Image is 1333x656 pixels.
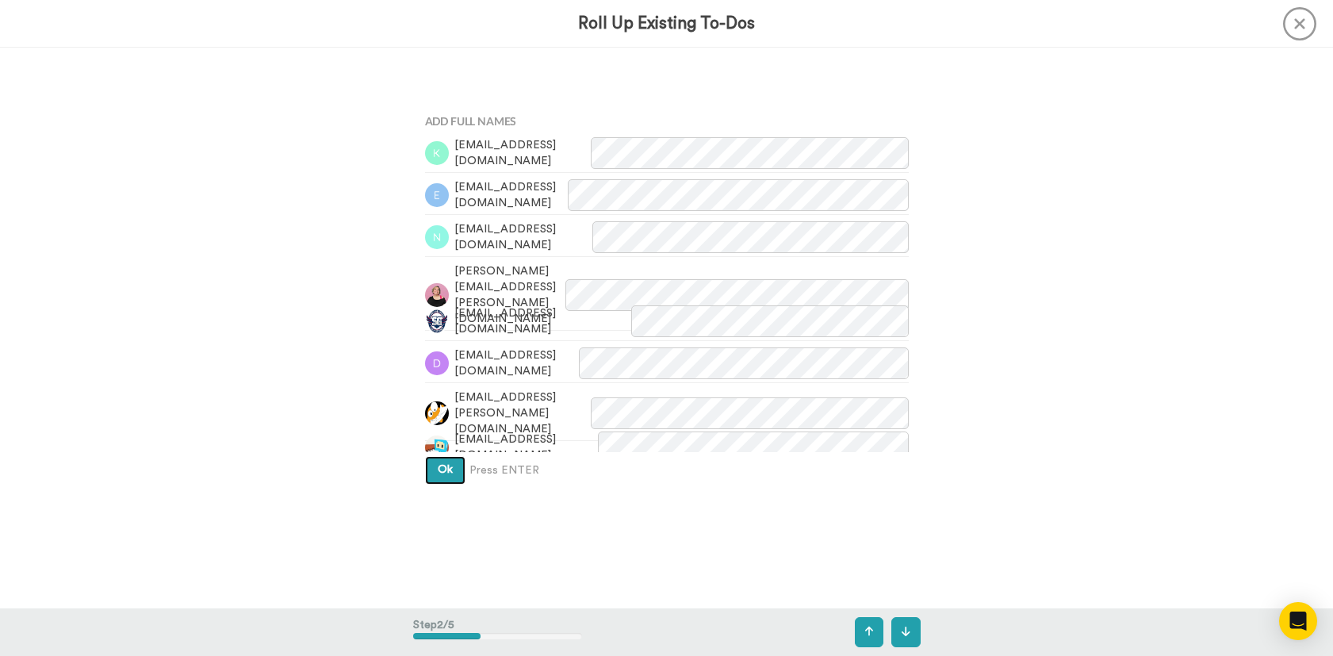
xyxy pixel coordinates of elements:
[413,609,582,655] div: Step 2 / 5
[578,14,755,33] h3: Roll Up Existing To-Dos
[454,263,566,327] span: [PERSON_NAME][EMAIL_ADDRESS][PERSON_NAME][DOMAIN_NAME]
[425,115,909,127] h4: Add Full Names
[425,183,449,207] img: e.png
[425,435,449,459] img: 21088105-a81b-49a8-b4c9-cf6e739c9765.jpg
[425,225,449,249] img: n.png
[454,179,569,211] span: [EMAIL_ADDRESS][DOMAIN_NAME]
[1279,602,1317,640] div: Open Intercom Messenger
[454,221,592,253] span: [EMAIL_ADDRESS][DOMAIN_NAME]
[469,462,539,478] span: Press ENTER
[438,464,453,475] span: Ok
[425,309,449,333] img: 38d76d7f-8c58-463f-92ee-2c39cae2cc32.jpg
[454,137,592,169] span: [EMAIL_ADDRESS][DOMAIN_NAME]
[454,347,579,379] span: [EMAIL_ADDRESS][DOMAIN_NAME]
[454,432,599,463] span: [EMAIL_ADDRESS][DOMAIN_NAME]
[425,351,449,375] img: d.png
[425,456,465,485] button: Ok
[454,389,592,437] span: [EMAIL_ADDRESS][PERSON_NAME][DOMAIN_NAME]
[425,283,449,307] img: 40ef3a1b-92e4-4f63-b70f-83f0d303361b.jpg
[425,141,449,165] img: k.png
[425,401,449,425] img: 61461005-3478-4bb2-9e18-38fec92520ff.png
[454,305,632,337] span: [EMAIL_ADDRESS][DOMAIN_NAME]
